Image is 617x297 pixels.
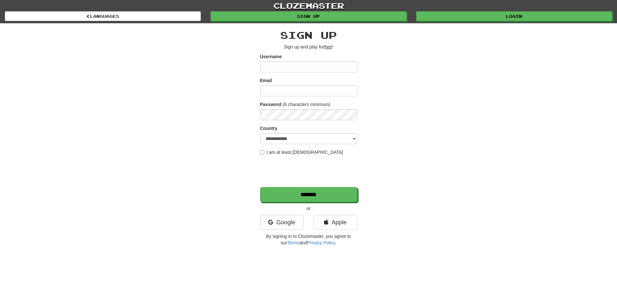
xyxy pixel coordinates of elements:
[260,150,264,154] input: I am at least [DEMOGRAPHIC_DATA]
[260,53,282,60] label: Username
[287,240,300,245] a: Terms
[260,44,357,50] p: Sign up and play for !
[260,215,304,230] a: Google
[260,233,357,246] p: By signing in to Clozemaster, you agree to our and .
[283,102,330,107] em: (6 characters minimum)
[416,11,612,21] a: Login
[211,11,406,21] a: Sign up
[260,77,272,84] label: Email
[260,159,359,184] iframe: reCAPTCHA
[5,11,201,21] a: Languages
[260,125,278,132] label: Country
[260,205,357,212] p: or
[314,215,357,230] a: Apple
[260,101,281,108] label: Password
[260,149,343,155] label: I am at least [DEMOGRAPHIC_DATA]
[324,44,332,49] u: free
[260,30,357,40] h2: Sign up
[307,240,335,245] a: Privacy Policy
